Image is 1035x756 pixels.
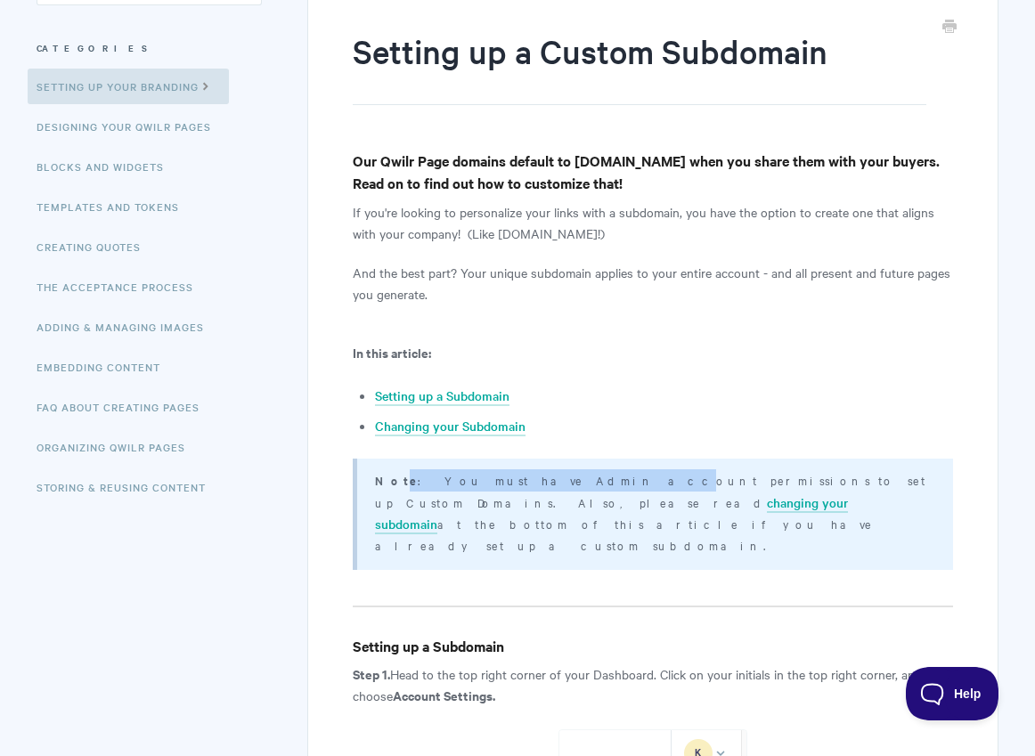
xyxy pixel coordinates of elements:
strong: Step 1. [353,664,390,683]
a: Embedding Content [37,349,174,385]
a: Organizing Qwilr Pages [37,429,199,465]
p: If you're looking to personalize your links with a subdomain, you have the option to create one t... [353,201,953,244]
p: : You must have Admin account permissions to set up Custom Domains. Also, please read at the bott... [375,469,931,556]
a: The Acceptance Process [37,269,207,305]
p: Head to the top right corner of your Dashboard. Click on your initials in the top right corner, a... [353,663,953,706]
a: Setting up a Subdomain [375,386,509,406]
a: Designing Your Qwilr Pages [37,109,224,144]
a: Blocks and Widgets [37,149,177,184]
a: Print this Article [942,18,957,37]
h4: Our Qwilr Page domains default to [DOMAIN_NAME] when you share them with your buyers. Read on to ... [353,150,953,194]
b: In this article: [353,343,431,362]
strong: Note [375,472,418,489]
h1: Setting up a Custom Subdomain [353,28,926,105]
h3: Categories [37,32,262,64]
a: Setting up your Branding [28,69,229,104]
a: Storing & Reusing Content [37,469,219,505]
a: Templates and Tokens [37,189,192,224]
a: Adding & Managing Images [37,309,217,345]
iframe: Toggle Customer Support [906,667,999,720]
a: Changing your Subdomain [375,417,526,436]
strong: Account Settings. [393,686,495,704]
h4: Setting up a Subdomain [353,635,953,657]
p: And the best part? Your unique subdomain applies to your entire account - and all present and fut... [353,262,953,305]
a: FAQ About Creating Pages [37,389,213,425]
a: Creating Quotes [37,229,154,264]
